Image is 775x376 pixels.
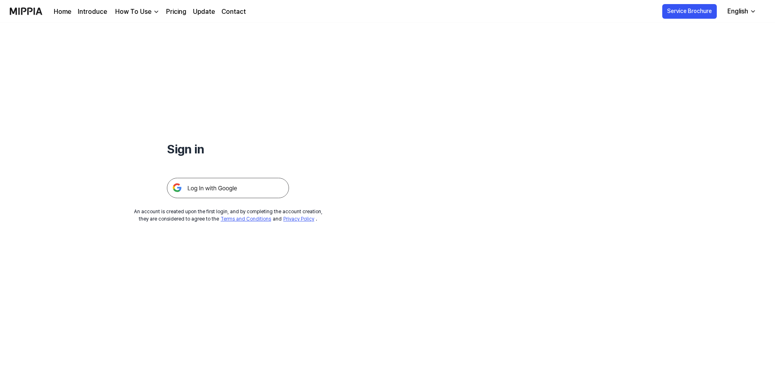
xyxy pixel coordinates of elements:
[193,7,215,17] a: Update
[54,7,71,17] a: Home
[721,3,761,20] button: English
[114,7,160,17] button: How To Use
[78,7,107,17] a: Introduce
[221,216,271,222] a: Terms and Conditions
[114,7,153,17] div: How To Use
[726,7,750,16] div: English
[167,178,289,198] img: 구글 로그인 버튼
[221,7,246,17] a: Contact
[283,216,314,222] a: Privacy Policy
[153,9,160,15] img: down
[134,208,322,223] div: An account is created upon the first login, and by completing the account creation, they are cons...
[167,140,289,158] h1: Sign in
[166,7,186,17] a: Pricing
[662,4,717,19] button: Service Brochure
